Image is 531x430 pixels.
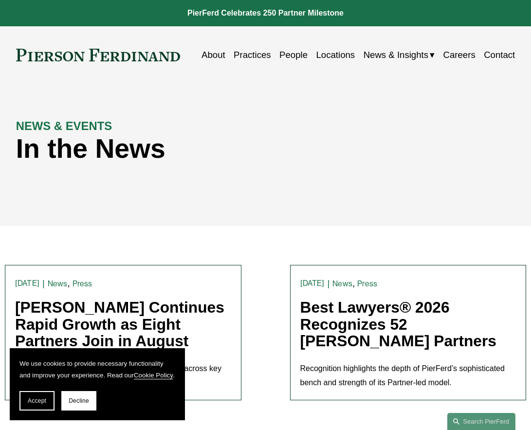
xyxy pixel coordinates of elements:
a: Cookie Policy [134,372,173,379]
span: News & Insights [364,47,428,63]
a: People [279,46,308,64]
a: Search this site [447,413,515,430]
p: We use cookies to provide necessary functionality and improve your experience. Read our . [19,358,175,381]
a: Practices [234,46,271,64]
h1: In the News [16,133,390,164]
a: News [332,279,352,288]
span: , [352,278,355,288]
span: Decline [69,397,89,404]
a: [PERSON_NAME] Continues Rapid Growth as Eight Partners Join in August [15,299,224,350]
a: Careers [443,46,476,64]
span: Accept [28,397,46,404]
span: , [67,278,70,288]
a: folder dropdown [364,46,435,64]
button: Accept [19,391,55,411]
a: Best Lawyers® 2026 Recognizes 52 [PERSON_NAME] Partners [300,299,496,350]
section: Cookie banner [10,348,185,420]
p: Recognition highlights the depth of PierFerd’s sophisticated bench and strength of its Partner-le... [300,362,516,390]
a: Locations [316,46,355,64]
a: Press [357,279,377,288]
time: [DATE] [300,280,325,287]
a: About [201,46,225,64]
strong: NEWS & EVENTS [16,119,112,132]
a: Contact [484,46,515,64]
a: Press [73,279,92,288]
a: News [48,279,68,288]
button: Decline [61,391,96,411]
time: [DATE] [15,280,39,287]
